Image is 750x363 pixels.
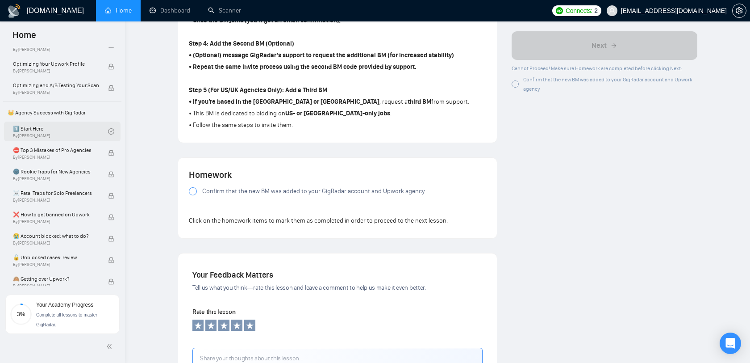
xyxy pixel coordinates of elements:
p: , request a from support. [189,97,486,107]
span: ⛔ Top 3 Mistakes of Pro Agencies [13,146,99,155]
span: lock [108,193,114,199]
strong: • Repeat the same invite process using the second BM code provided by support. [189,63,417,71]
span: Optimizing and A/B Testing Your Scanner for Better Results [13,81,99,90]
span: ☠️ Fatal Traps for Solo Freelancers [13,189,99,198]
a: setting [732,7,746,14]
span: By [PERSON_NAME] [13,262,99,267]
button: setting [732,4,746,18]
span: Cannot Proceed! Make sure Homework are completed before clicking Next: [512,65,682,72]
span: Your Feedback Matters [192,270,273,280]
span: lock [108,236,114,242]
span: lock [108,257,114,263]
span: By [PERSON_NAME] [13,68,99,74]
span: Connects: [566,6,592,16]
span: check-circle [108,128,114,135]
span: setting [733,7,746,14]
span: lock [108,214,114,220]
span: lock [108,171,114,177]
span: ❌ How to get banned on Upwork [13,210,99,219]
span: By [PERSON_NAME] [13,198,99,203]
span: By [PERSON_NAME] [13,283,99,289]
a: 1️⃣ Start HereBy[PERSON_NAME] [13,122,108,141]
div: Open Intercom Messenger [720,333,741,354]
span: 🙈 Getting over Upwork? [13,274,99,283]
p: • Follow the same steps to invite them. [189,120,486,130]
a: homeHome [105,7,132,14]
span: lock [108,150,114,156]
span: Confirm that the new BM was added to your GigRadar account and Upwork agency [202,186,425,196]
span: Click on the homework items to mark them as completed in order to proceed to the next lesson. [189,217,448,224]
span: 👑 Agency Success with GigRadar [4,104,121,122]
span: By [PERSON_NAME] [13,219,99,224]
span: lock [108,279,114,285]
span: 🔓 Unblocked cases: review [13,253,99,262]
button: Next [512,31,698,60]
span: 🌚 Rookie Traps for New Agencies [13,167,99,176]
a: searchScanner [208,7,241,14]
span: lock [108,85,114,91]
strong: • (Optional) message GigRadar's support to request the additional BM (for increased stability) [189,51,454,59]
span: Confirm that the new BM was added to your GigRadar account and Upwork agency [523,76,692,92]
span: 3% [10,311,32,317]
img: logo [7,4,21,18]
span: Complete all lessons to master GigRadar. [36,312,97,327]
span: By [PERSON_NAME] [13,155,99,160]
span: Home [5,29,43,47]
span: Next [592,40,607,51]
span: Tell us what you think—rate this lesson and leave a comment to help us make it even better. [192,284,426,291]
span: Your Academy Progress [36,302,93,308]
strong: US- or [GEOGRAPHIC_DATA]-only jobs [285,110,390,117]
a: dashboardDashboard [150,7,190,14]
strong: • If you’re based in the [GEOGRAPHIC_DATA] or [GEOGRAPHIC_DATA] [189,98,379,106]
span: By [PERSON_NAME] [13,47,99,52]
span: By [PERSON_NAME] [13,241,99,246]
span: Rate this lesson [192,308,235,316]
span: lock [108,63,114,70]
strong: Step 4: Add the Second BM (Optional) [189,40,294,47]
span: 😭 Account blocked: what to do? [13,232,99,241]
h4: Homework [189,169,486,181]
span: user [609,8,615,14]
span: 2 [594,6,598,16]
span: By [PERSON_NAME] [13,176,99,181]
span: By [PERSON_NAME] [13,90,99,95]
img: upwork-logo.png [556,7,563,14]
span: double-left [106,342,115,351]
span: Optimizing Your Upwork Profile [13,59,99,68]
strong: third BM [408,98,431,106]
strong: Step 5 (For US/UK Agencies Only): Add a Third BM [189,86,327,94]
p: • This BM is dedicated to bidding on . [189,109,486,118]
